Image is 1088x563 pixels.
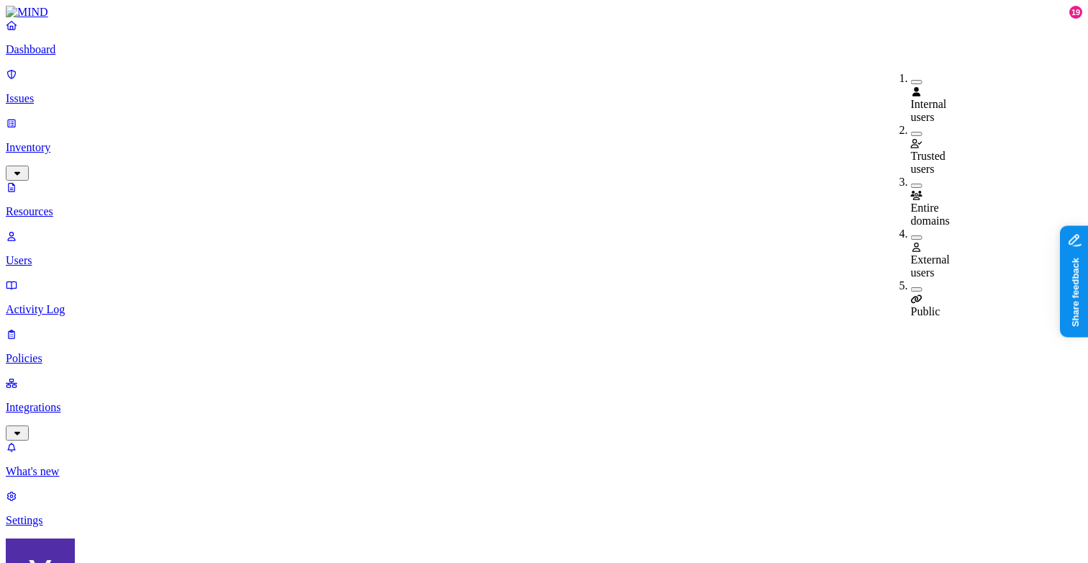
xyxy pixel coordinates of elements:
[911,305,940,317] span: Public
[6,401,1082,414] p: Integrations
[6,6,1082,19] a: MIND
[6,205,1082,218] p: Resources
[911,98,947,123] span: Internal users
[6,43,1082,56] p: Dashboard
[6,181,1082,218] a: Resources
[1069,6,1082,19] div: 19
[6,279,1082,316] a: Activity Log
[6,230,1082,267] a: Users
[6,6,48,19] img: MIND
[6,465,1082,478] p: What's new
[6,141,1082,154] p: Inventory
[6,254,1082,267] p: Users
[911,150,946,175] span: Trusted users
[911,253,950,279] span: External users
[6,303,1082,316] p: Activity Log
[6,328,1082,365] a: Policies
[6,19,1082,56] a: Dashboard
[6,117,1082,179] a: Inventory
[6,514,1082,527] p: Settings
[6,68,1082,105] a: Issues
[6,92,1082,105] p: Issues
[6,352,1082,365] p: Policies
[911,202,950,227] span: Entire domains
[6,441,1082,478] a: What's new
[6,490,1082,527] a: Settings
[6,377,1082,438] a: Integrations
